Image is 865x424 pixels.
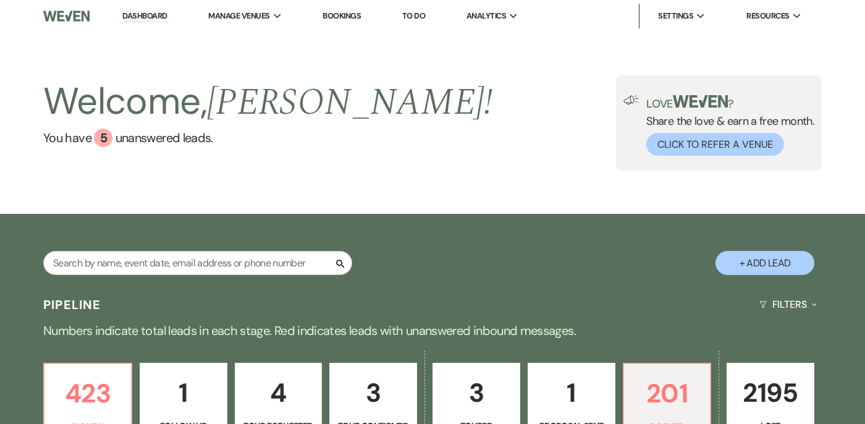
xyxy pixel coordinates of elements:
[715,251,814,275] button: + Add Lead
[673,95,728,108] img: weven-logo-green.svg
[646,95,814,109] p: Love ?
[43,296,101,313] h3: Pipeline
[43,251,352,275] input: Search by name, event date, email address or phone number
[243,372,314,413] p: 4
[536,372,607,413] p: 1
[52,373,124,414] p: 423
[207,74,492,131] span: [PERSON_NAME] !
[623,95,639,105] img: loud-speaker-illustration.svg
[43,75,492,129] h2: Welcome,
[631,373,703,414] p: 201
[43,3,90,29] img: Weven Logo
[148,372,219,413] p: 1
[646,133,784,156] button: Click to Refer a Venue
[658,10,693,22] span: Settings
[441,372,512,413] p: 3
[122,11,167,22] a: Dashboard
[402,11,425,21] a: To Do
[94,129,112,147] div: 5
[43,129,492,147] a: You have 5 unanswered leads.
[208,10,269,22] span: Manage Venues
[466,10,506,22] span: Analytics
[735,372,806,413] p: 2195
[754,288,822,321] button: Filters
[746,10,789,22] span: Resources
[323,11,361,21] a: Bookings
[639,95,814,156] div: Share the love & earn a free month.
[337,372,409,413] p: 3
